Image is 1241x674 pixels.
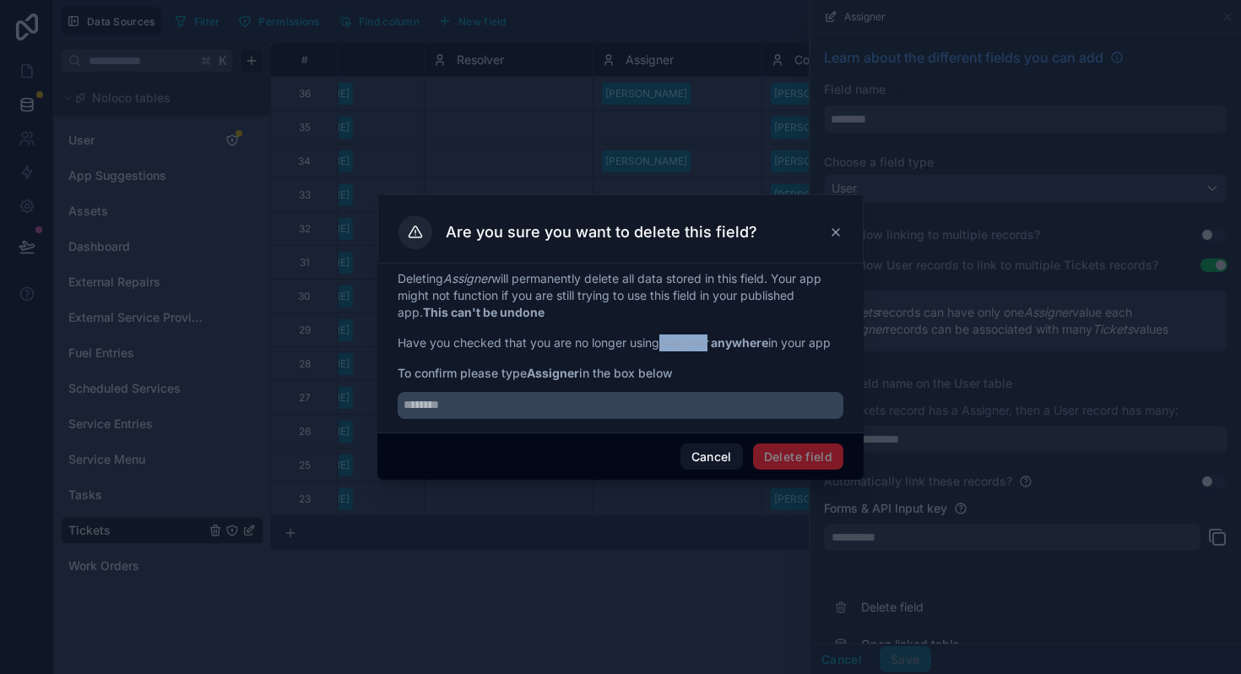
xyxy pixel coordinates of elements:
h3: Are you sure you want to delete this field? [446,222,757,242]
p: Have you checked that you are no longer using in your app [398,334,843,351]
p: Deleting will permanently delete all data stored in this field. Your app might not function if yo... [398,270,843,321]
em: Assigner [443,271,491,285]
strong: anywhere [711,335,768,350]
strong: Assigner [527,366,579,380]
button: Cancel [680,443,743,470]
em: Assigner [659,335,707,350]
strong: This can't be undone [423,305,545,319]
span: To confirm please type in the box below [398,365,843,382]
